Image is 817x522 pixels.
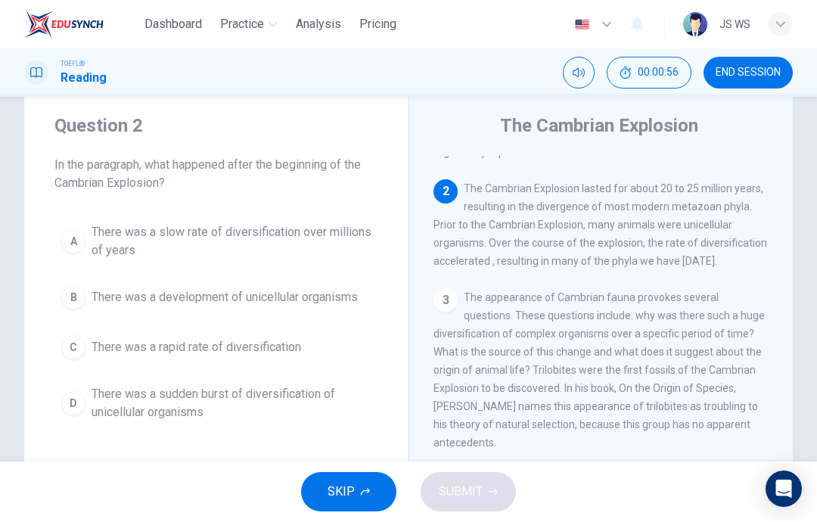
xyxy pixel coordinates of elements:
[54,156,378,192] span: In the paragraph, what happened after the beginning of the Cambrian Explosion?
[563,57,595,89] div: Mute
[716,67,781,79] span: END SESSION
[433,182,767,267] span: The Cambrian Explosion lasted for about 20 to 25 million years, resulting in the divergence of mo...
[61,335,85,359] div: C
[144,15,202,33] span: Dashboard
[433,179,458,204] div: 2
[61,285,85,309] div: B
[92,338,301,356] span: There was a rapid rate of diversification
[301,472,396,511] button: SKIP
[328,481,355,502] span: SKIP
[138,11,208,38] button: Dashboard
[54,328,378,366] button: CThere was a rapid rate of diversification
[54,113,378,138] h4: Question 2
[719,15,750,33] div: ๋JS WS
[683,12,707,36] img: Profile picture
[433,288,458,312] div: 3
[353,11,402,38] button: Pricing
[92,223,371,259] span: There was a slow rate of diversification over millions of years
[220,15,264,33] span: Practice
[766,471,802,507] div: Open Intercom Messenger
[61,229,85,253] div: A
[61,69,107,87] h1: Reading
[54,216,378,266] button: AThere was a slow rate of diversification over millions of years
[573,19,592,30] img: en
[296,15,341,33] span: Analysis
[54,278,378,316] button: BThere was a development of unicellular organisms
[54,378,378,428] button: DThere was a sudden burst of diversification of unicellular organisms
[359,15,396,33] span: Pricing
[290,11,347,38] button: Analysis
[24,9,138,39] a: EduSynch logo
[500,113,698,138] h4: The Cambrian Explosion
[433,291,765,449] span: The appearance of Cambrian fauna provokes several questions. These questions include: why was the...
[704,57,793,89] button: END SESSION
[607,57,691,89] div: Hide
[92,385,371,421] span: There was a sudden burst of diversification of unicellular organisms
[92,288,358,306] span: There was a development of unicellular organisms
[24,9,104,39] img: EduSynch logo
[214,11,284,38] button: Practice
[638,67,679,79] span: 00:00:56
[61,58,85,69] span: TOEFL®
[607,57,691,89] button: 00:00:56
[61,391,85,415] div: D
